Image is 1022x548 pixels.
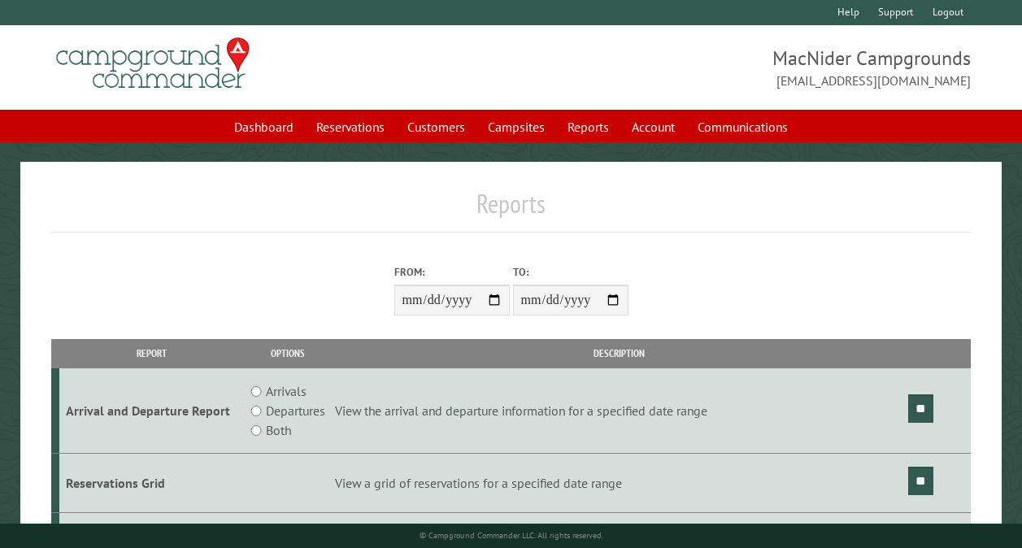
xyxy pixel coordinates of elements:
a: Dashboard [224,111,303,142]
label: Both [266,420,291,440]
label: Departures [266,401,325,420]
a: Account [622,111,685,142]
th: Description [333,339,906,368]
td: Reservations Grid [59,454,244,513]
th: Options [243,339,333,368]
td: View the arrival and departure information for a specified date range [333,368,906,454]
a: Reports [558,111,619,142]
a: Reservations [307,111,394,142]
img: Campground Commander [51,32,254,95]
small: © Campground Commander LLC. All rights reserved. [420,530,603,541]
label: To: [513,264,628,280]
th: Report [59,339,244,368]
label: Arrivals [266,381,307,401]
a: Communications [688,111,798,142]
h1: Reports [51,188,971,233]
label: From: [394,264,510,280]
span: MacNider Campgrounds [EMAIL_ADDRESS][DOMAIN_NAME] [511,45,972,90]
a: Campsites [478,111,554,142]
td: View a grid of reservations for a specified date range [333,454,906,513]
td: Arrival and Departure Report [59,368,244,454]
a: Customers [398,111,475,142]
